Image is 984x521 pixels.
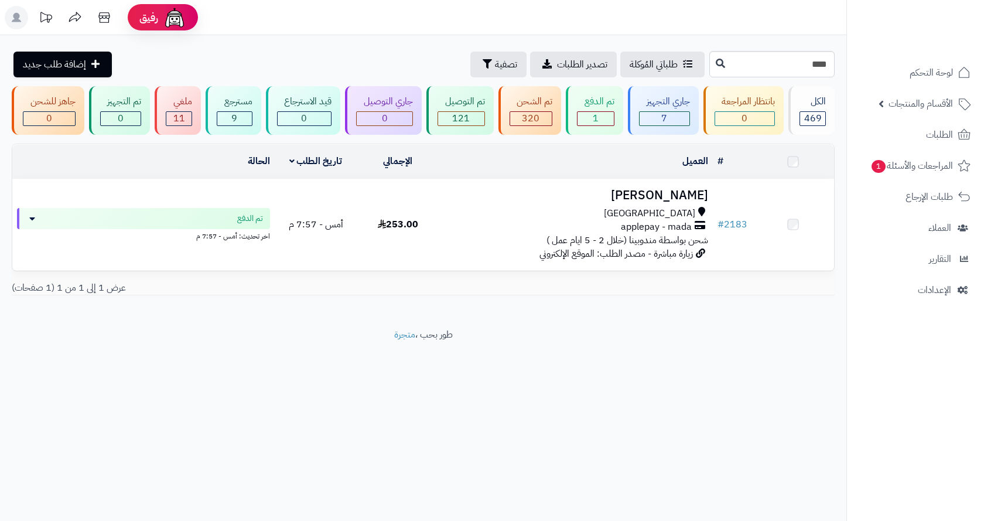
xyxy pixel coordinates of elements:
[786,86,837,135] a: الكل469
[854,276,977,304] a: الإعدادات
[854,245,977,273] a: التقارير
[394,328,415,342] a: متجرة
[639,95,690,108] div: جاري التجهيز
[496,86,564,135] a: تم الشحن 320
[277,95,332,108] div: قيد الاسترجاع
[289,217,343,231] span: أمس - 7:57 م
[357,112,412,125] div: 0
[870,158,953,174] span: المراجعات والأسئلة
[539,247,693,261] span: زيارة مباشرة - مصدر الطلب: الموقع الإلكتروني
[118,111,124,125] span: 0
[621,220,692,234] span: applepay - mada
[139,11,158,25] span: رفيق
[854,152,977,180] a: المراجعات والأسئلة1
[17,229,270,241] div: اخر تحديث: أمس - 7:57 م
[577,95,614,108] div: تم الدفع
[626,86,701,135] a: جاري التجهيز 7
[13,52,112,77] a: إضافة طلب جديد
[87,86,153,135] a: تم التجهيز 0
[682,154,708,168] a: العميل
[661,111,667,125] span: 7
[804,111,822,125] span: 469
[100,95,142,108] div: تم التجهيز
[872,160,886,173] span: 1
[910,64,953,81] span: لوحة التحكم
[854,183,977,211] a: طلبات الإرجاع
[23,112,75,125] div: 0
[854,121,977,149] a: الطلبات
[604,207,695,220] span: [GEOGRAPHIC_DATA]
[9,86,87,135] a: جاهز للشحن 0
[248,154,270,168] a: الحالة
[438,95,485,108] div: تم التوصيل
[289,154,343,168] a: تاريخ الطلب
[742,111,747,125] span: 0
[563,86,626,135] a: تم الدفع 1
[237,213,263,224] span: تم الدفع
[546,233,708,247] span: شحن بواسطة مندوبينا (خلال 2 - 5 ايام عمل )
[231,111,237,125] span: 9
[444,189,708,202] h3: [PERSON_NAME]
[278,112,332,125] div: 0
[31,6,60,32] a: تحديثات المنصة
[929,251,951,267] span: التقارير
[101,112,141,125] div: 0
[799,95,826,108] div: الكل
[382,111,388,125] span: 0
[470,52,527,77] button: تصفية
[715,95,775,108] div: بانتظار المراجعة
[301,111,307,125] span: 0
[203,86,264,135] a: مسترجع 9
[918,282,951,298] span: الإعدادات
[452,111,470,125] span: 121
[906,189,953,205] span: طلبات الإرجاع
[854,59,977,87] a: لوحة التحكم
[715,112,775,125] div: 0
[557,57,607,71] span: تصدير الطلبات
[166,95,192,108] div: ملغي
[522,111,539,125] span: 320
[717,217,747,231] a: #2183
[620,52,705,77] a: طلباتي المُوكلة
[510,95,553,108] div: تم الشحن
[530,52,617,77] a: تصدير الطلبات
[378,217,418,231] span: 253.00
[717,217,724,231] span: #
[264,86,343,135] a: قيد الاسترجاع 0
[152,86,203,135] a: ملغي 11
[630,57,678,71] span: طلباتي المُوكلة
[438,112,484,125] div: 121
[3,281,423,295] div: عرض 1 إلى 1 من 1 (1 صفحات)
[854,214,977,242] a: العملاء
[701,86,787,135] a: بانتظار المراجعة 0
[46,111,52,125] span: 0
[578,112,614,125] div: 1
[166,112,192,125] div: 11
[23,95,76,108] div: جاهز للشحن
[217,112,252,125] div: 9
[217,95,252,108] div: مسترجع
[593,111,599,125] span: 1
[717,154,723,168] a: #
[928,220,951,236] span: العملاء
[163,6,186,29] img: ai-face.png
[23,57,86,71] span: إضافة طلب جديد
[495,57,517,71] span: تصفية
[640,112,689,125] div: 7
[424,86,496,135] a: تم التوصيل 121
[173,111,185,125] span: 11
[343,86,424,135] a: جاري التوصيل 0
[356,95,413,108] div: جاري التوصيل
[510,112,552,125] div: 320
[889,96,953,112] span: الأقسام والمنتجات
[383,154,412,168] a: الإجمالي
[926,127,953,143] span: الطلبات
